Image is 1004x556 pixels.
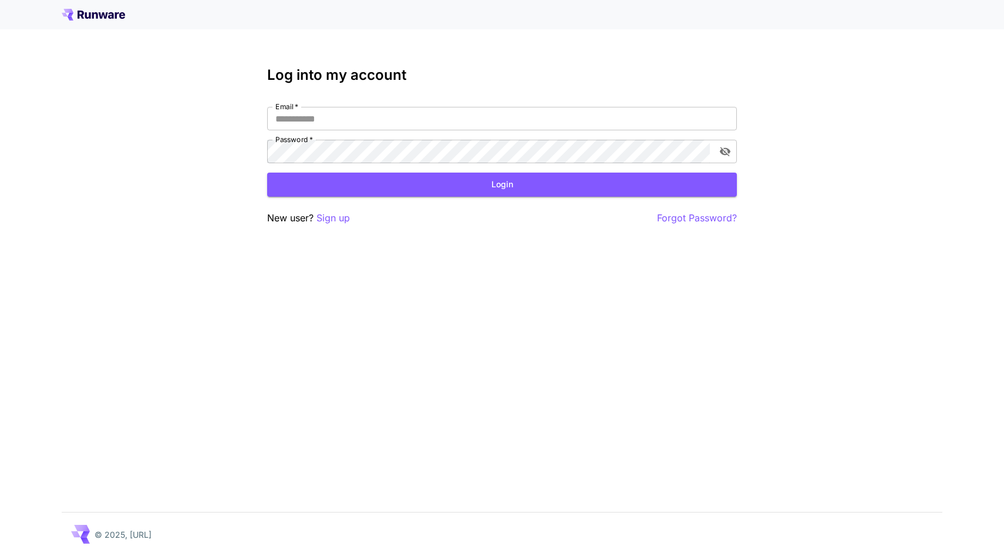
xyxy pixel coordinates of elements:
[275,134,313,144] label: Password
[95,528,151,541] p: © 2025, [URL]
[657,211,737,225] button: Forgot Password?
[715,141,736,162] button: toggle password visibility
[275,102,298,112] label: Email
[267,211,350,225] p: New user?
[316,211,350,225] button: Sign up
[267,67,737,83] h3: Log into my account
[267,173,737,197] button: Login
